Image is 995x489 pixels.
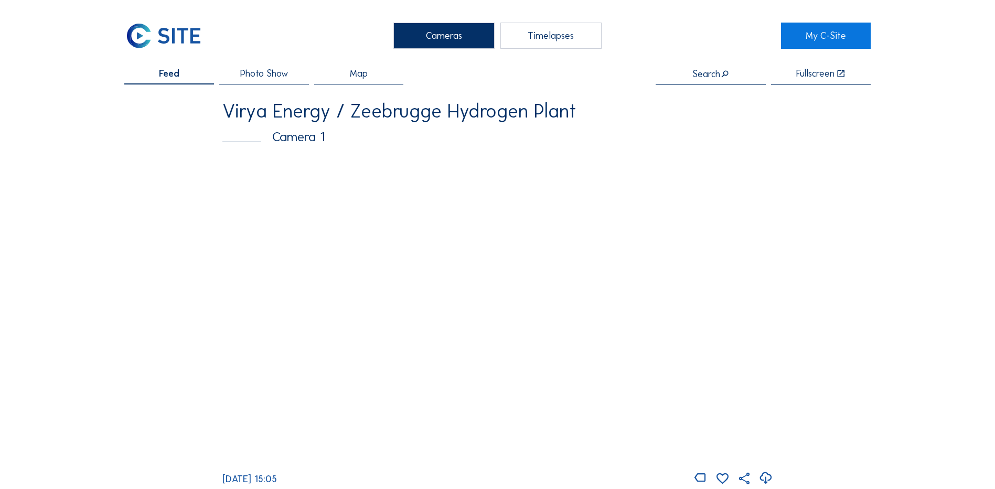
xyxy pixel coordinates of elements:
span: Feed [159,69,179,78]
div: Timelapses [500,23,602,49]
div: Cameras [393,23,495,49]
span: [DATE] 15:05 [222,473,277,485]
a: My C-Site [781,23,871,49]
div: Virya Energy / Zeebrugge Hydrogen Plant [222,102,773,121]
img: Image [222,154,773,464]
img: C-SITE Logo [124,23,202,49]
span: Photo Show [240,69,288,78]
span: Map [350,69,368,78]
div: Fullscreen [796,69,834,79]
a: C-SITE Logo [124,23,214,49]
div: Camera 1 [222,130,773,143]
